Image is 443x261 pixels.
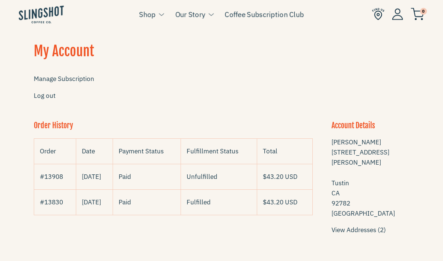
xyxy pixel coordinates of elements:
a: Paid [119,198,131,206]
a: 0 [411,10,424,19]
th: Date [76,138,113,164]
a: Log out [34,91,56,100]
a: Shop [139,9,156,20]
th: Payment Status [113,138,181,164]
th: Order [34,138,76,164]
a: $43.20 USD [263,198,297,206]
th: Fulfillment Status [181,138,257,164]
a: Our Story [175,9,205,20]
a: Manage Subscription [34,75,94,83]
img: Find Us [372,8,384,20]
img: Account [392,8,403,20]
span: 0 [420,8,427,15]
a: View Addresses (2) [331,226,386,234]
img: cart [411,8,424,20]
h4: Order History [34,120,73,131]
a: [DATE] [82,198,101,206]
th: Total [257,138,312,164]
a: Fulfilled [187,198,211,206]
a: $43.20 USD [263,172,297,181]
a: Paid [119,172,131,181]
a: #13908 [40,172,63,181]
h4: Account Details [331,120,410,131]
a: Unfulfilled [187,172,217,181]
h1: My Account [34,42,94,61]
p: [PERSON_NAME] [STREET_ADDRESS][PERSON_NAME] Tustin CA 92782 [GEOGRAPHIC_DATA] [331,137,410,219]
a: #13830 [40,198,63,206]
a: [DATE] [82,172,101,181]
a: Coffee Subscription Club [225,9,304,20]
